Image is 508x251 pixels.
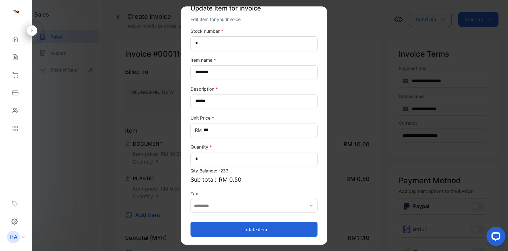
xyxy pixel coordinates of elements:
[219,175,241,184] span: RM 0.50
[190,143,317,150] label: Quantity
[190,1,317,16] p: Update Item for invoice
[10,233,17,241] p: HA
[190,222,317,237] button: Update item
[190,28,317,34] label: Stock number
[195,127,202,133] span: RM
[190,86,317,92] label: Description
[190,167,317,174] p: Qty Balance: -233
[190,115,317,121] label: Unit Price
[190,175,317,184] p: Sub total:
[190,17,241,22] span: Edit item for your invoice
[190,190,317,197] label: Tax
[11,8,21,18] img: logo
[481,224,508,251] iframe: LiveChat chat widget
[190,57,317,63] label: Item name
